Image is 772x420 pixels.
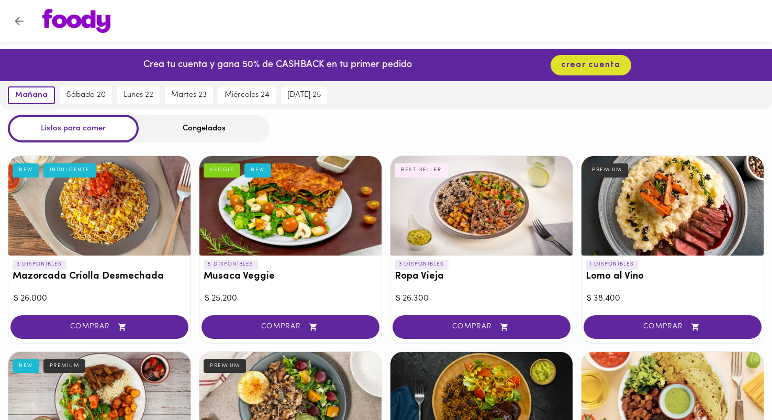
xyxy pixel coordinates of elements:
[43,163,96,177] div: INDULGENTE
[587,293,758,305] div: $ 38.400
[396,293,567,305] div: $ 26.300
[124,91,153,100] span: lunes 22
[143,59,412,72] p: Crea tu cuenta y gana 50% de CASHBACK en tu primer pedido
[6,8,32,34] button: Volver
[171,91,207,100] span: martes 23
[395,163,448,177] div: BEST SELLER
[66,91,106,100] span: sábado 20
[117,86,160,104] button: lunes 22
[42,9,110,33] img: logo.png
[395,260,449,269] p: 3 DISPONIBLES
[24,323,175,331] span: COMPRAR
[13,271,186,282] h3: Mazorcada Criolla Desmechada
[551,55,631,75] button: crear cuenta
[199,156,382,256] div: Musaca Veggie
[586,271,759,282] h3: Lomo al Vino
[586,260,639,269] p: 1 DISPONIBLES
[204,359,246,373] div: PREMIUM
[561,60,621,70] span: crear cuenta
[395,271,568,282] h3: Ropa Vieja
[390,156,573,256] div: Ropa Vieja
[581,156,764,256] div: Lomo al Vino
[218,86,276,104] button: miércoles 24
[406,323,557,331] span: COMPRAR
[204,260,258,269] p: 5 DISPONIBLES
[215,323,366,331] span: COMPRAR
[13,163,39,177] div: NEW
[15,91,48,100] span: mañana
[13,359,39,373] div: NEW
[8,115,139,142] div: Listos para comer
[10,315,188,339] button: COMPRAR
[393,315,570,339] button: COMPRAR
[202,315,379,339] button: COMPRAR
[60,86,112,104] button: sábado 20
[43,359,86,373] div: PREMIUM
[204,271,377,282] h3: Musaca Veggie
[13,260,66,269] p: 3 DISPONIBLES
[14,293,185,305] div: $ 26.000
[139,115,270,142] div: Congelados
[8,86,55,104] button: mañana
[204,163,240,177] div: VEGGIE
[597,323,748,331] span: COMPRAR
[165,86,213,104] button: martes 23
[205,293,376,305] div: $ 25.200
[281,86,327,104] button: [DATE] 25
[8,156,191,256] div: Mazorcada Criolla Desmechada
[586,163,628,177] div: PREMIUM
[584,315,762,339] button: COMPRAR
[244,163,271,177] div: NEW
[225,91,270,100] span: miércoles 24
[287,91,321,100] span: [DATE] 25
